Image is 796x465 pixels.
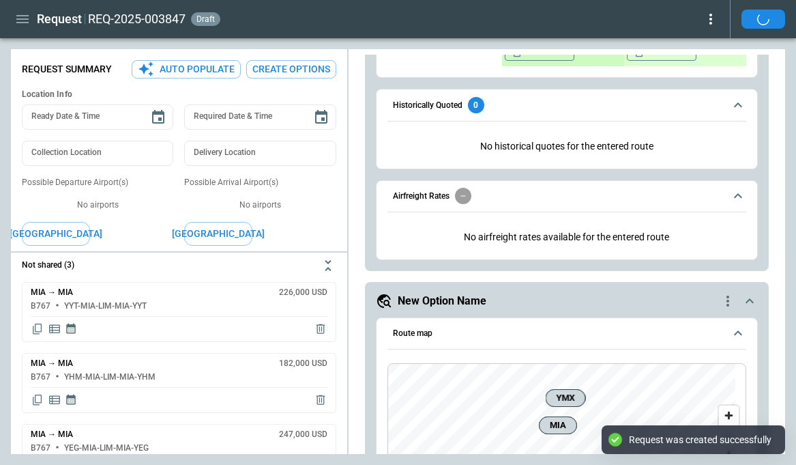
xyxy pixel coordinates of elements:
h6: Location Info [22,89,336,100]
button: New Option Namequote-option-actions [376,293,758,309]
h6: Historically Quoted [393,101,462,110]
h1: Request [37,11,82,27]
p: No airfreight rates available for the entered route [387,221,746,254]
h6: 182,000 USD [279,359,327,368]
div: 0 [468,97,484,113]
button: Not shared (3) [22,249,336,282]
span: MIA [545,419,571,432]
p: No airports [184,199,336,211]
span: draft [194,14,218,24]
h6: MIA → MIA [31,359,73,368]
h6: MIA → MIA [31,430,73,439]
button: Airfreight Rates [387,181,746,212]
h6: B767 [31,373,50,382]
div: quote-option-actions [720,293,736,309]
span: Display quote schedule [65,322,77,336]
button: Choose date [145,104,172,131]
span: Copy quote content [31,322,44,336]
h6: 226,000 USD [279,288,327,297]
button: Auto Populate [132,60,241,79]
h6: B767 [31,302,50,311]
h6: 247,000 USD [279,430,327,439]
span: Display quote schedule [65,393,77,407]
button: Zoom in [719,406,739,425]
p: Request Summary [22,64,112,75]
p: Possible Arrival Airport(s) [184,177,336,188]
p: Possible Departure Airport(s) [22,177,173,188]
span: Copy quote content [31,393,44,407]
h2: REQ-2025-003847 [88,11,186,27]
span: Display detailed quote content [48,393,61,407]
h6: YYT-MIA-LIM-MIA-YYT [64,302,147,311]
h6: B767 [31,444,50,453]
span: Delete quote [314,393,327,407]
h5: New Option Name [398,294,486,309]
button: Create Options [246,60,336,79]
span: Delete quote [314,322,327,336]
button: Historically Quoted0 [387,89,746,121]
h6: Not shared (3) [22,261,74,270]
button: [GEOGRAPHIC_DATA] [22,222,90,246]
h6: MIA → MIA [31,288,73,297]
span: YMX [551,391,579,405]
p: No airports [22,199,173,211]
span: Display detailed quote content [48,322,61,336]
button: [GEOGRAPHIC_DATA] [184,222,252,246]
div: Request was created successfully [629,434,771,446]
h6: YHM-MIA-LIM-MIA-YHM [64,373,156,382]
div: Historically Quoted0 [387,130,746,163]
button: Choose date [308,104,335,131]
button: Route map [387,318,746,350]
h6: Airfreight Rates [393,192,449,201]
h6: Route map [393,329,432,338]
div: Airfreight Rates [387,221,746,254]
h6: YEG-MIA-LIM-MIA-YEG [64,444,149,453]
p: No historical quotes for the entered route [387,130,746,163]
